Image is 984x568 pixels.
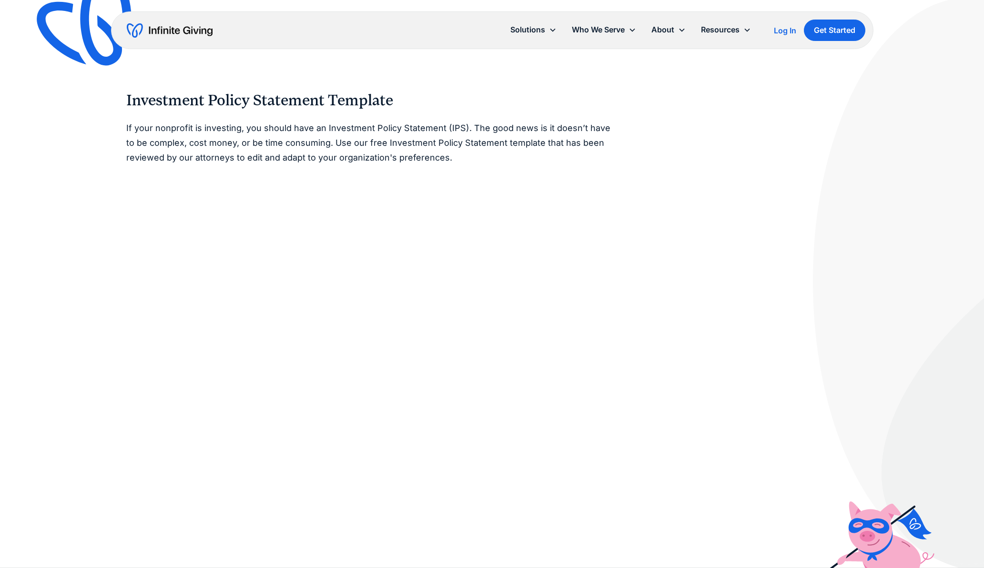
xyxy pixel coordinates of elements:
p: If your nonprofit is investing, you should have an Investment Policy Statement (IPS). The good ne... [126,121,614,165]
div: Resources [693,20,759,40]
iframe: Form [126,170,614,491]
div: Log In [774,27,796,34]
div: Who We Serve [572,23,625,36]
div: Solutions [510,23,545,36]
div: About [644,20,693,40]
a: home [127,23,213,38]
div: Solutions [503,20,564,40]
a: Get Started [804,20,865,41]
div: Resources [701,23,740,36]
a: Log In [774,25,796,36]
div: Who We Serve [564,20,644,40]
div: About [651,23,674,36]
h2: Investment Policy Statement Template [126,91,614,110]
